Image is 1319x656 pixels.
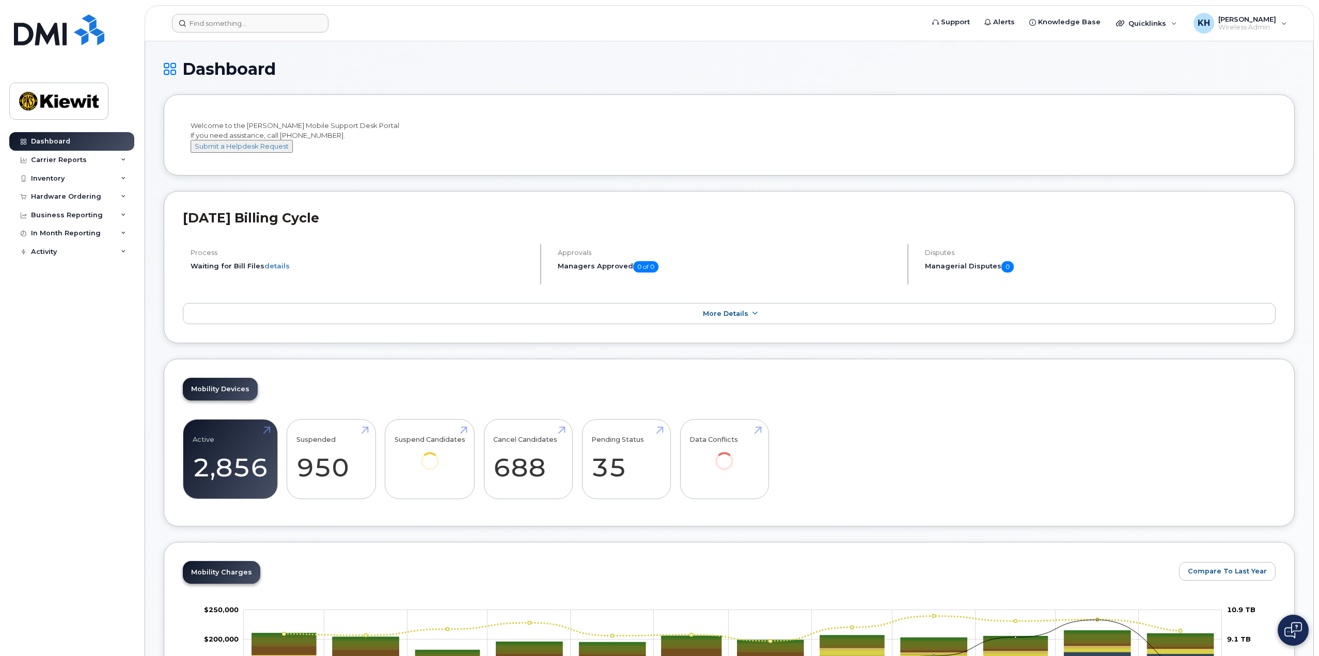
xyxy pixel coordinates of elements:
[591,425,661,493] a: Pending Status 35
[183,210,1276,226] h2: [DATE] Billing Cycle
[204,605,239,614] tspan: $250,000
[204,635,239,643] tspan: $200,000
[925,261,1276,273] h5: Managerial Disputes
[703,310,748,317] span: More Details
[191,121,1268,153] div: Welcome to the [PERSON_NAME] Mobile Support Desk Portal If you need assistance, call [PHONE_NUMBER].
[493,425,563,493] a: Cancel Candidates 688
[183,378,258,401] a: Mobility Devices
[191,140,293,153] button: Submit a Helpdesk Request
[689,425,759,485] a: Data Conflicts
[558,261,899,273] h5: Managers Approved
[1001,261,1014,273] span: 0
[395,425,465,485] a: Suspend Candidates
[264,262,290,270] a: details
[191,261,531,271] li: Waiting for Bill Files
[1284,622,1302,638] img: Open chat
[1188,566,1267,576] span: Compare To Last Year
[193,425,268,493] a: Active 2,856
[204,605,239,614] g: $0
[633,261,658,273] span: 0 of 0
[204,635,239,643] g: $0
[191,249,531,257] h4: Process
[1227,635,1251,643] tspan: 9.1 TB
[558,249,899,257] h4: Approvals
[925,249,1276,257] h4: Disputes
[1179,562,1276,581] button: Compare To Last Year
[1227,605,1255,614] tspan: 10.9 TB
[296,425,366,493] a: Suspended 950
[191,142,293,150] a: Submit a Helpdesk Request
[183,561,260,584] a: Mobility Charges
[164,60,1295,78] h1: Dashboard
